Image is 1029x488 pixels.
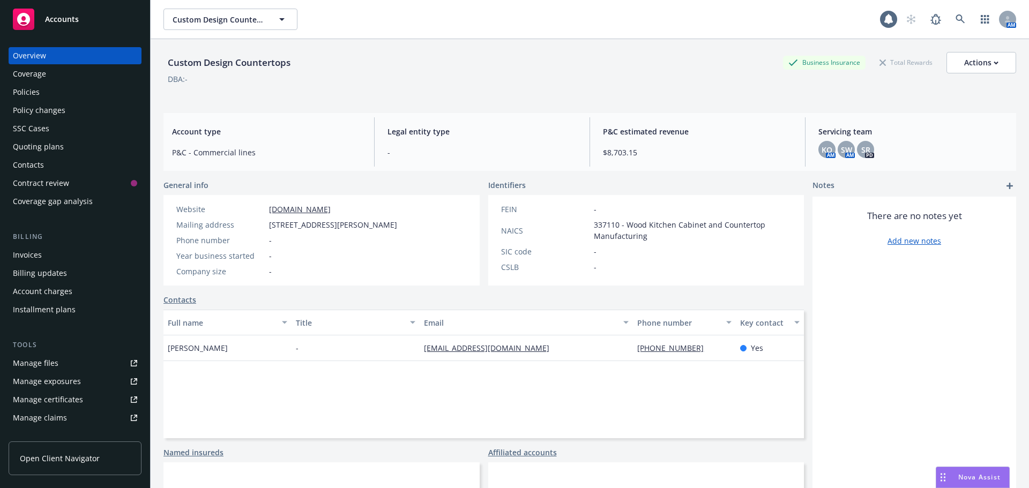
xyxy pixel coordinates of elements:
div: Contract review [13,175,69,192]
a: Coverage [9,65,141,82]
span: Accounts [45,15,79,24]
span: [STREET_ADDRESS][PERSON_NAME] [269,219,397,230]
div: Phone number [176,235,265,246]
div: FEIN [501,204,590,215]
span: Notes [812,179,834,192]
a: [PHONE_NUMBER] [637,343,712,353]
span: Servicing team [818,126,1008,137]
a: SSC Cases [9,120,141,137]
span: Yes [751,342,763,354]
span: - [269,250,272,261]
a: Contract review [9,175,141,192]
div: Coverage gap analysis [13,193,93,210]
a: Start snowing [900,9,922,30]
div: CSLB [501,261,590,273]
div: Phone number [637,317,719,328]
button: Phone number [633,310,735,335]
span: There are no notes yet [867,209,962,222]
span: General info [163,179,208,191]
a: Affiliated accounts [488,447,557,458]
div: DBA: - [168,73,188,85]
span: - [387,147,577,158]
button: Nova Assist [936,467,1010,488]
a: Billing updates [9,265,141,282]
a: Contacts [163,294,196,305]
div: Invoices [13,246,42,264]
div: Key contact [740,317,788,328]
div: Quoting plans [13,138,64,155]
a: Accounts [9,4,141,34]
div: Full name [168,317,275,328]
div: Company size [176,266,265,277]
span: - [269,266,272,277]
a: Quoting plans [9,138,141,155]
a: Overview [9,47,141,64]
span: - [594,204,596,215]
span: Identifiers [488,179,526,191]
div: Installment plans [13,301,76,318]
div: Mailing address [176,219,265,230]
a: Search [950,9,971,30]
button: Title [292,310,420,335]
a: Add new notes [888,235,941,246]
a: Manage certificates [9,391,141,408]
span: Account type [172,126,361,137]
span: Custom Design Countertops [173,14,265,25]
span: P&C - Commercial lines [172,147,361,158]
a: Policy changes [9,102,141,119]
a: Invoices [9,246,141,264]
button: Actions [946,52,1016,73]
span: [PERSON_NAME] [168,342,228,354]
button: Full name [163,310,292,335]
span: - [269,235,272,246]
div: Tools [9,340,141,350]
span: - [296,342,299,354]
a: Contacts [9,156,141,174]
div: Manage exposures [13,373,81,390]
div: Account charges [13,283,72,300]
div: NAICS [501,225,590,236]
div: Website [176,204,265,215]
a: Account charges [9,283,141,300]
button: Email [420,310,633,335]
div: Coverage [13,65,46,82]
button: Key contact [736,310,804,335]
span: - [594,261,596,273]
a: add [1003,179,1016,192]
span: SW [841,144,852,155]
a: Manage files [9,355,141,372]
div: Email [424,317,617,328]
a: Manage claims [9,409,141,426]
a: Coverage gap analysis [9,193,141,210]
a: Manage exposures [9,373,141,390]
div: SIC code [501,246,590,257]
span: Open Client Navigator [20,453,100,464]
div: Billing [9,231,141,242]
a: Manage BORs [9,427,141,445]
div: Billing updates [13,265,67,282]
a: [EMAIL_ADDRESS][DOMAIN_NAME] [424,343,558,353]
a: Named insureds [163,447,223,458]
a: [DOMAIN_NAME] [269,204,331,214]
div: Manage claims [13,409,67,426]
a: Report a Bug [925,9,946,30]
div: Title [296,317,404,328]
div: Policy changes [13,102,65,119]
div: Overview [13,47,46,64]
div: SSC Cases [13,120,49,137]
a: Switch app [974,9,996,30]
div: Manage BORs [13,427,63,445]
span: Legal entity type [387,126,577,137]
button: Custom Design Countertops [163,9,297,30]
a: Installment plans [9,301,141,318]
a: Policies [9,84,141,101]
span: Nova Assist [958,472,1001,482]
span: 337110 - Wood Kitchen Cabinet and Countertop Manufacturing [594,219,792,242]
div: Custom Design Countertops [163,56,295,70]
div: Actions [964,52,998,73]
span: $8,703.15 [603,147,792,158]
span: P&C estimated revenue [603,126,792,137]
span: KO [822,144,832,155]
div: Policies [13,84,40,101]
